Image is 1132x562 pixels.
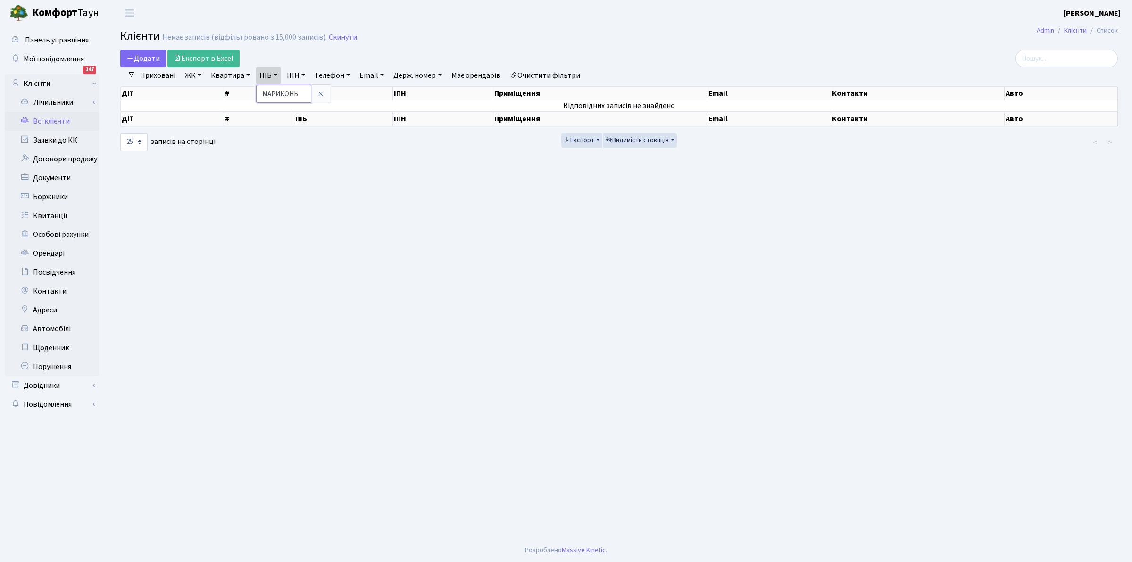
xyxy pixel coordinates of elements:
[5,319,99,338] a: Автомобілі
[5,74,99,93] a: Клієнти
[1005,87,1118,100] th: Авто
[5,282,99,301] a: Контакти
[224,87,294,100] th: #
[181,67,205,84] a: ЖК
[5,244,99,263] a: Орендарі
[603,133,677,148] button: Видимість стовпців
[831,112,1005,126] th: Контакти
[707,112,832,126] th: Email
[1037,25,1054,35] a: Admin
[120,28,160,44] span: Клієнти
[162,33,327,42] div: Немає записів (відфільтровано з 15,000 записів).
[1087,25,1118,36] li: Список
[120,50,166,67] a: Додати
[564,135,594,145] span: Експорт
[561,133,602,148] button: Експорт
[1023,21,1132,41] nav: breadcrumb
[707,87,832,100] th: Email
[5,168,99,187] a: Документи
[506,67,584,84] a: Очистити фільтри
[9,4,28,23] img: logo.png
[606,135,669,145] span: Видимість стовпців
[5,357,99,376] a: Порушення
[311,67,354,84] a: Телефон
[11,93,99,112] a: Лічильники
[5,225,99,244] a: Особові рахунки
[525,545,607,555] div: Розроблено .
[120,133,148,151] select: записів на сторінці
[1005,112,1118,126] th: Авто
[121,87,224,100] th: Дії
[562,545,606,555] a: Massive Kinetic
[5,206,99,225] a: Квитанції
[294,87,393,100] th: ПІБ
[5,263,99,282] a: Посвідчення
[136,67,179,84] a: Приховані
[121,112,224,126] th: Дії
[5,301,99,319] a: Адреси
[1064,8,1121,19] a: [PERSON_NAME]
[448,67,504,84] a: Має орендарів
[5,112,99,131] a: Всі клієнти
[1064,8,1121,18] b: [PERSON_NAME]
[83,66,96,74] div: 147
[126,53,160,64] span: Додати
[5,187,99,206] a: Боржники
[1064,25,1087,35] a: Клієнти
[5,338,99,357] a: Щоденник
[118,5,141,21] button: Переключити навігацію
[393,87,493,100] th: ІПН
[5,150,99,168] a: Договори продажу
[493,87,707,100] th: Приміщення
[294,112,393,126] th: ПІБ
[167,50,240,67] a: Експорт в Excel
[1015,50,1118,67] input: Пошук...
[5,131,99,150] a: Заявки до КК
[493,112,707,126] th: Приміщення
[25,35,89,45] span: Панель управління
[329,33,357,42] a: Скинути
[224,112,294,126] th: #
[121,100,1118,111] td: Відповідних записів не знайдено
[390,67,445,84] a: Держ. номер
[256,67,281,84] a: ПІБ
[120,133,216,151] label: записів на сторінці
[5,50,99,68] a: Мої повідомлення147
[5,395,99,414] a: Повідомлення
[393,112,493,126] th: ІПН
[5,376,99,395] a: Довідники
[356,67,388,84] a: Email
[283,67,309,84] a: ІПН
[831,87,1005,100] th: Контакти
[32,5,77,20] b: Комфорт
[5,31,99,50] a: Панель управління
[24,54,84,64] span: Мої повідомлення
[32,5,99,21] span: Таун
[207,67,254,84] a: Квартира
